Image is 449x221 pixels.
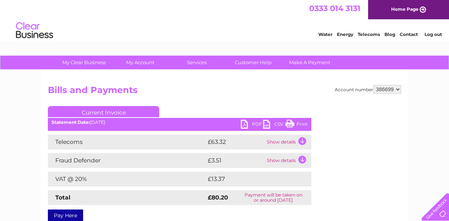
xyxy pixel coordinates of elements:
a: PDF [241,120,263,131]
a: Blog [384,32,395,37]
a: CSV [263,120,285,131]
a: 0333 014 3131 [309,4,360,13]
strong: Total [55,194,71,201]
td: £3.51 [206,153,265,168]
td: Payment will be taken on or around [DATE] [236,190,311,205]
div: Clear Business is a trading name of Verastar Limited (registered in [GEOGRAPHIC_DATA] No. 3667643... [50,4,400,36]
a: My Account [110,56,171,69]
a: Customer Help [223,56,284,69]
td: VAT @ 20% [48,172,206,187]
div: [DATE] [48,120,311,125]
a: Make A Payment [279,56,340,69]
h2: Bills and Payments [48,85,401,99]
strong: £80.20 [208,194,228,201]
td: Fraud Defender [48,153,206,168]
a: Contact [400,32,418,37]
td: Telecoms [48,135,206,149]
td: £63.32 [206,135,265,149]
a: Current Invoice [48,106,159,117]
a: Print [285,120,308,131]
a: Water [318,32,332,37]
b: Statement Date: [52,119,90,125]
img: logo.png [16,19,53,42]
td: Show details [265,135,311,149]
div: Account number [335,85,401,94]
a: Log out [425,32,442,37]
td: £13.37 [206,172,295,187]
td: Show details [265,153,311,168]
a: Services [166,56,227,69]
a: My Clear Business [53,56,115,69]
a: Telecoms [358,32,380,37]
a: Energy [337,32,353,37]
